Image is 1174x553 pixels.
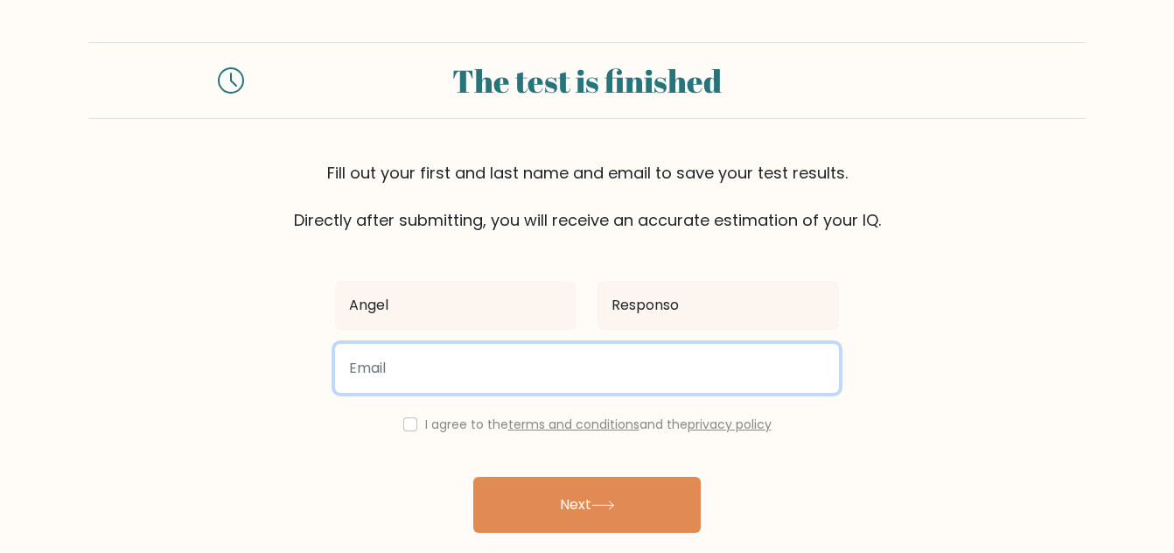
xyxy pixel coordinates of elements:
label: I agree to the and the [425,416,772,433]
input: Email [335,344,839,393]
input: Last name [597,281,839,330]
div: Fill out your first and last name and email to save your test results. Directly after submitting,... [88,161,1086,232]
button: Next [473,477,701,533]
div: The test is finished [265,57,909,104]
a: privacy policy [688,416,772,433]
a: terms and conditions [508,416,639,433]
input: First name [335,281,577,330]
